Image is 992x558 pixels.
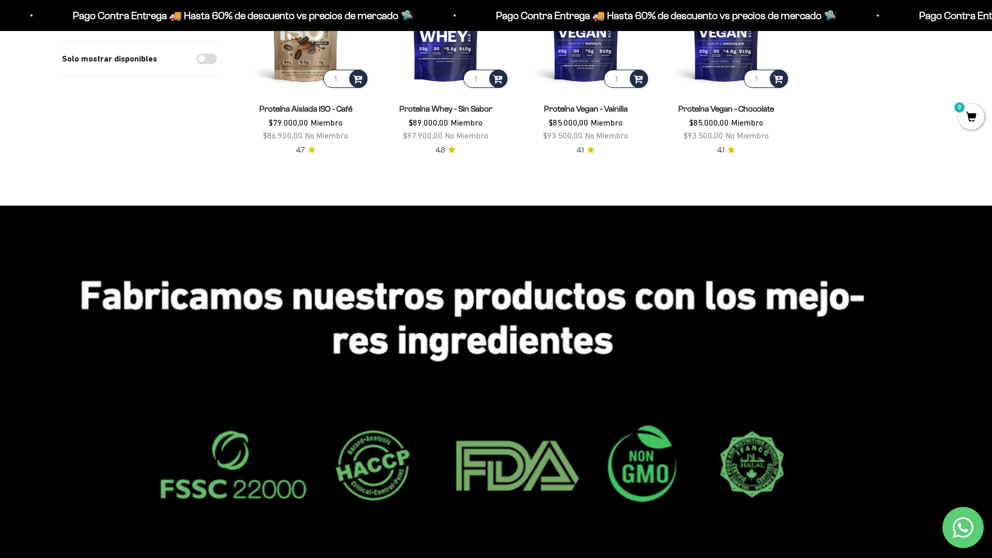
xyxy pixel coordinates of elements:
span: 4.7 [296,145,305,156]
span: No Miembro [725,131,769,140]
label: Solo mostrar disponibles [62,52,157,66]
span: No Miembro [445,131,488,140]
a: Proteína Whey - Sin Sabor [399,104,492,113]
a: Proteína Aislada ISO - Café [259,104,352,113]
p: Pago Contra Entrega 🚚 Hasta 60% de descuento vs precios de mercado 🛸 [73,7,413,24]
span: Miembro [591,118,623,127]
span: $86.900,00 [263,131,303,140]
span: Miembro [451,118,483,127]
a: Proteína Vegan - Vainilla [544,104,628,113]
span: $79.000,00 [269,118,308,127]
span: No Miembro [305,131,348,140]
span: $93.500,00 [543,131,583,140]
span: $97.900,00 [403,131,443,140]
span: Miembro [731,118,763,127]
span: $89.000,00 [409,118,448,127]
span: 4.1 [717,145,724,156]
a: Proteína Vegan - Chocolate [678,104,774,113]
a: 4.74.7 de 5.0 estrellas [296,145,316,156]
span: $93.500,00 [684,131,723,140]
p: Pago Contra Entrega 🚚 Hasta 60% de descuento vs precios de mercado 🛸 [496,7,836,24]
span: 4.1 [577,145,584,156]
a: 4.14.1 de 5.0 estrellas [577,145,595,156]
a: 0 [958,112,984,123]
span: $85.000,00 [549,118,588,127]
mark: 0 [953,101,966,114]
a: 4.84.8 de 5.0 estrellas [436,145,456,156]
span: No Miembro [585,131,628,140]
span: 4.8 [436,145,445,156]
a: 4.14.1 de 5.0 estrellas [717,145,735,156]
span: $85.000,00 [689,118,729,127]
span: Miembro [311,118,343,127]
